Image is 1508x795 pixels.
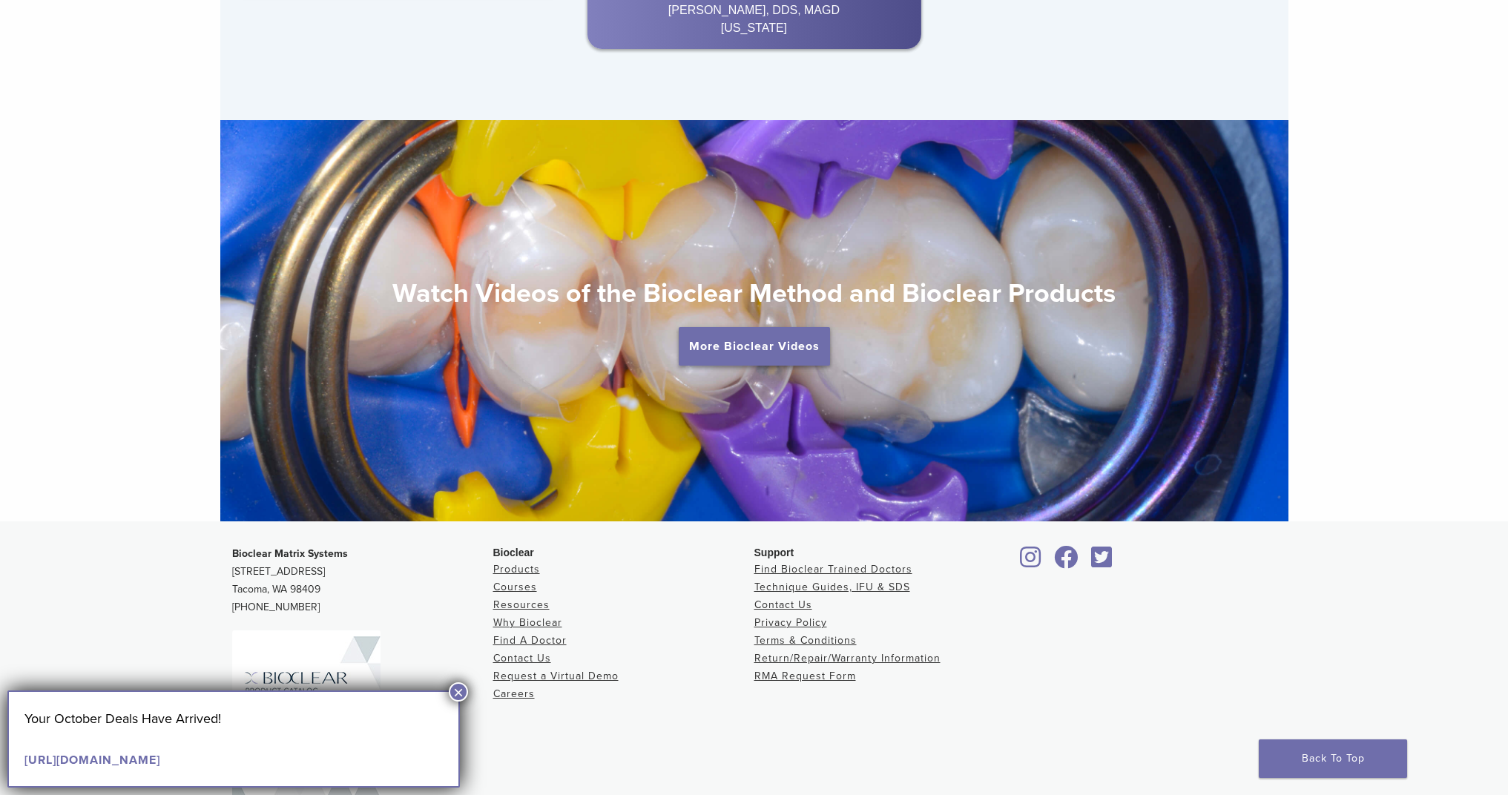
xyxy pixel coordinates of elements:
a: Why Bioclear [493,616,562,629]
a: Find Bioclear Trained Doctors [754,563,912,575]
button: Close [449,682,468,702]
span: Bioclear [493,547,534,558]
a: Resources [493,598,550,611]
p: [STREET_ADDRESS] Tacoma, WA 98409 [PHONE_NUMBER] [232,545,493,616]
p: Your October Deals Have Arrived! [24,707,443,730]
a: RMA Request Form [754,670,856,682]
a: Careers [493,687,535,700]
div: [PERSON_NAME], DDS, MAGD [599,1,909,19]
a: Request a Virtual Demo [493,670,619,682]
a: Contact Us [493,652,551,664]
a: Courses [493,581,537,593]
a: Back To Top [1259,739,1407,778]
a: Products [493,563,540,575]
a: Bioclear [1050,555,1084,570]
a: Bioclear [1015,555,1047,570]
h2: Watch Videos of the Bioclear Method and Bioclear Products [220,276,1288,311]
a: Return/Repair/Warranty Information [754,652,941,664]
a: Terms & Conditions [754,634,857,647]
a: Privacy Policy [754,616,827,629]
div: [US_STATE] [599,19,909,37]
a: [URL][DOMAIN_NAME] [24,753,160,768]
a: Technique Guides, IFU & SDS [754,581,910,593]
span: Support [754,547,794,558]
a: Find A Doctor [493,634,567,647]
a: More Bioclear Videos [679,327,830,366]
a: Bioclear [1087,555,1118,570]
strong: Bioclear Matrix Systems [232,547,348,560]
a: Contact Us [754,598,812,611]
